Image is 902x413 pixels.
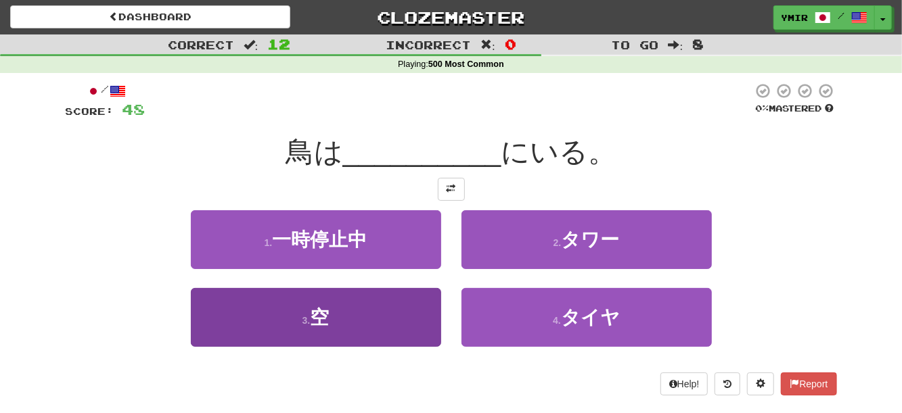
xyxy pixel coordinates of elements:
[267,36,290,52] span: 12
[715,372,740,395] button: Round history (alt+y)
[838,11,844,20] span: /
[561,229,619,250] span: タワー
[756,103,769,114] span: 0 %
[553,315,561,326] small: 4 .
[428,59,504,69] strong: 500 Most Common
[311,5,591,29] a: Clozemaster
[461,288,712,347] button: 4.タイヤ
[554,237,562,248] small: 2 .
[191,210,441,269] button: 1.一時停止中
[386,38,471,51] span: Incorrect
[10,5,290,28] a: Dashboard
[480,39,495,51] span: :
[272,229,367,250] span: 一時停止中
[505,36,516,52] span: 0
[438,178,465,201] button: Toggle translation (alt+t)
[265,237,273,248] small: 1 .
[692,36,704,52] span: 8
[612,38,659,51] span: To go
[753,103,837,115] div: Mastered
[191,288,441,347] button: 3.空
[660,372,708,395] button: Help!
[773,5,875,30] a: ymir /
[122,101,145,118] span: 48
[310,307,329,328] span: 空
[561,307,620,328] span: タイヤ
[66,82,145,99] div: /
[343,136,501,168] span: __________
[286,136,343,168] span: 鳥は
[669,39,683,51] span: :
[244,39,258,51] span: :
[781,11,808,24] span: ymir
[168,38,234,51] span: Correct
[781,372,836,395] button: Report
[501,136,616,168] span: にいる。
[461,210,712,269] button: 2.タワー
[302,315,311,326] small: 3 .
[66,105,114,117] span: Score:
